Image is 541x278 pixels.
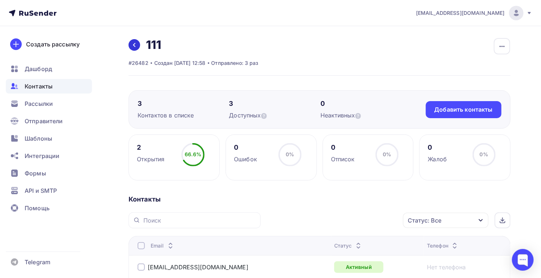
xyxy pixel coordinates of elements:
div: 2 [137,143,165,152]
span: Рассылки [25,99,53,108]
div: #26482 [129,59,148,67]
a: Отправители [6,114,92,128]
a: Шаблоны [6,131,92,146]
span: Telegram [25,258,50,266]
div: Статус: Все [408,216,441,225]
div: Статус [334,242,363,249]
button: Статус: Все [403,212,489,228]
span: Формы [25,169,46,178]
span: 0% [480,151,488,157]
div: Контакты [129,195,511,204]
div: Ошибок [234,155,257,163]
span: Дашборд [25,65,52,73]
div: 0 [331,143,355,152]
div: 0 [320,99,412,108]
div: Жалоб [428,155,447,163]
div: 3 [229,99,321,108]
span: 0% [383,151,391,157]
div: Доступных [229,111,321,120]
div: 0 [234,143,257,152]
a: Контакты [6,79,92,94]
input: Поиск [143,216,256,224]
h2: 111 [146,38,161,52]
div: Создать рассылку [26,40,80,49]
div: Открытия [137,155,165,163]
span: API и SMTP [25,186,57,195]
span: Помощь [25,204,50,212]
div: Добавить контакты [435,105,493,114]
span: Шаблоны [25,134,52,143]
a: Рассылки [6,96,92,111]
div: Контактов в списке [138,111,229,120]
span: 0% [286,151,294,157]
div: Создан [DATE] 12:58 [154,59,206,67]
span: Контакты [25,82,53,91]
span: [EMAIL_ADDRESS][DOMAIN_NAME] [416,9,505,17]
span: Отправители [25,117,63,125]
span: Интеграции [25,152,59,160]
div: 0 [428,143,447,152]
div: Неактивных [320,111,412,120]
a: [EMAIL_ADDRESS][DOMAIN_NAME] [416,6,532,20]
a: [EMAIL_ADDRESS][DOMAIN_NAME] [148,264,248,271]
a: Дашборд [6,62,92,76]
div: Телефон [427,242,459,249]
div: 3 [138,99,229,108]
div: Отписок [331,155,355,163]
span: 66.6% [185,151,201,157]
div: Отправлено: 3 раз [211,59,259,67]
div: Email [151,242,175,249]
a: Формы [6,166,92,181]
a: Нет телефона [427,263,466,271]
div: Активный [334,261,383,273]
